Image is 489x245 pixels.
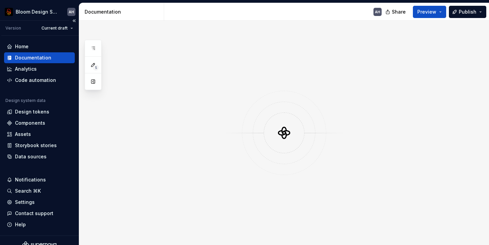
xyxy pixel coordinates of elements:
button: Bloom Design SystemAH [1,4,77,19]
button: Search ⌘K [4,186,75,196]
button: Preview [413,6,446,18]
a: Storybook stories [4,140,75,151]
span: 5 [93,65,99,70]
div: Documentation [85,8,161,15]
div: Components [15,120,45,126]
div: Documentation [15,54,51,61]
span: Preview [417,8,436,15]
div: Version [5,25,21,31]
span: Share [392,8,406,15]
button: Contact support [4,208,75,219]
div: Design system data [5,98,46,103]
button: Notifications [4,174,75,185]
div: Settings [15,199,35,206]
div: Notifications [15,176,46,183]
div: AH [69,9,74,15]
button: Collapse sidebar [69,16,79,25]
button: Help [4,219,75,230]
button: Publish [449,6,486,18]
div: Help [15,221,26,228]
div: AH [375,9,380,15]
a: Analytics [4,64,75,74]
div: Analytics [15,66,37,72]
a: Components [4,118,75,128]
div: Storybook stories [15,142,57,149]
button: Share [382,6,410,18]
span: Publish [459,8,476,15]
div: Design tokens [15,108,49,115]
div: Home [15,43,29,50]
div: Contact support [15,210,53,217]
div: Bloom Design System [16,8,59,15]
a: Code automation [4,75,75,86]
img: 15fdffcd-51c5-43ea-ac8d-4ab14cc347bb.png [5,8,13,16]
a: Data sources [4,151,75,162]
div: Data sources [15,153,47,160]
span: Current draft [41,25,68,31]
button: Current draft [38,23,76,33]
a: Home [4,41,75,52]
div: Search ⌘K [15,188,41,194]
a: Documentation [4,52,75,63]
div: Assets [15,131,31,138]
a: Design tokens [4,106,75,117]
a: Settings [4,197,75,208]
div: Code automation [15,77,56,84]
a: Assets [4,129,75,140]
